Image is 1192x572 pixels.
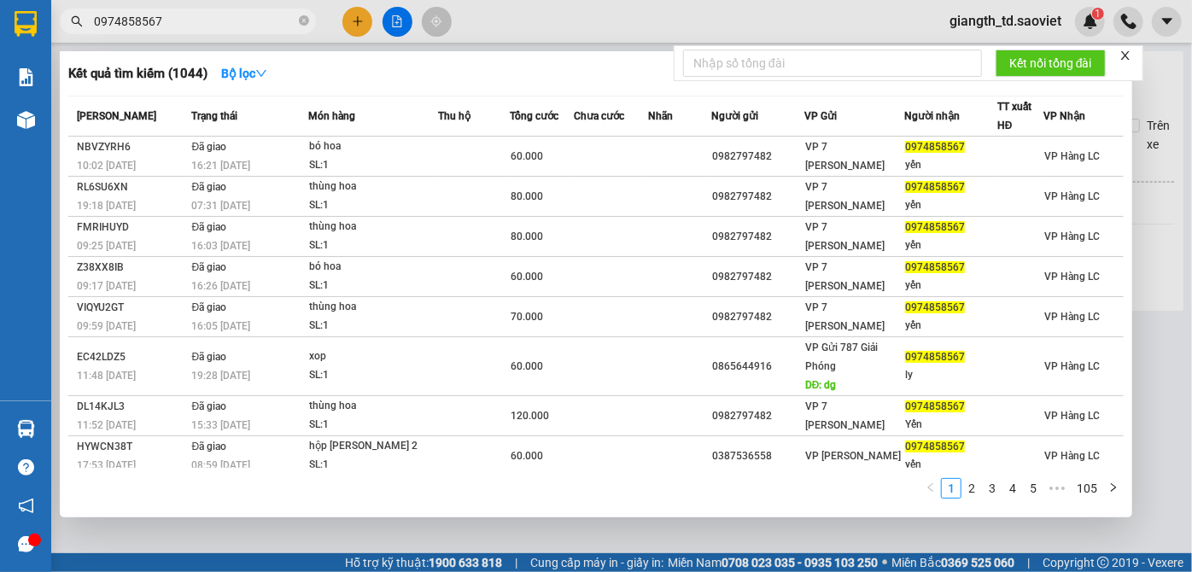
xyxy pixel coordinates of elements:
[941,478,961,499] li: 1
[18,536,34,552] span: message
[1003,479,1022,498] a: 4
[192,301,227,313] span: Đã giao
[299,14,309,30] span: close-circle
[221,67,267,80] strong: Bộ lọc
[905,301,965,313] span: 0974858567
[511,110,559,122] span: Tổng cước
[77,259,187,277] div: Z38XX8IB
[1023,478,1043,499] li: 5
[712,407,803,425] div: 0982797482
[309,258,437,277] div: bó hoa
[805,181,885,212] span: VP 7 [PERSON_NAME]
[94,12,295,31] input: Tìm tên, số ĐT hoặc mã đơn
[192,351,227,363] span: Đã giao
[511,450,544,462] span: 60.000
[712,308,803,326] div: 0982797482
[77,219,187,236] div: FMRIHUYD
[77,370,136,382] span: 11:48 [DATE]
[920,478,941,499] button: left
[1072,479,1102,498] a: 105
[574,110,624,122] span: Chưa cước
[192,240,251,252] span: 16:03 [DATE]
[805,341,878,372] span: VP Gửi 787 Giải Phóng
[1045,311,1101,323] span: VP Hàng LC
[192,200,251,212] span: 07:31 [DATE]
[77,299,187,317] div: VIQYU2GT
[77,178,187,196] div: RL6SU6XN
[905,277,996,295] div: yến
[192,370,251,382] span: 19:28 [DATE]
[309,196,437,215] div: SL: 1
[1071,478,1103,499] li: 105
[309,277,437,295] div: SL: 1
[904,110,960,122] span: Người nhận
[207,60,281,87] button: Bộ lọcdown
[309,298,437,317] div: thùng hoa
[309,456,437,475] div: SL: 1
[712,148,803,166] div: 0982797482
[77,348,187,366] div: EC42LDZ5
[920,478,941,499] li: Previous Page
[905,181,965,193] span: 0974858567
[805,221,885,252] span: VP 7 [PERSON_NAME]
[962,479,981,498] a: 2
[905,441,965,452] span: 0974858567
[1045,190,1101,202] span: VP Hàng LC
[18,459,34,476] span: question-circle
[982,478,1002,499] li: 3
[77,110,156,122] span: [PERSON_NAME]
[77,240,136,252] span: 09:25 [DATE]
[77,398,187,416] div: DL14KJL3
[905,416,996,434] div: Yến
[1103,478,1124,499] li: Next Page
[71,15,83,27] span: search
[77,459,136,471] span: 17:53 [DATE]
[309,236,437,255] div: SL: 1
[192,419,251,431] span: 15:33 [DATE]
[77,200,136,212] span: 19:18 [DATE]
[1119,50,1131,61] span: close
[192,280,251,292] span: 16:26 [DATE]
[905,261,965,273] span: 0974858567
[1103,478,1124,499] button: right
[804,110,837,122] span: VP Gửi
[905,236,996,254] div: yến
[192,441,227,452] span: Đã giao
[511,271,544,283] span: 60.000
[905,456,996,474] div: yến
[511,190,544,202] span: 80.000
[309,437,437,456] div: hộp [PERSON_NAME] 2
[1044,110,1086,122] span: VP Nhận
[1002,478,1023,499] li: 4
[1043,478,1071,499] li: Next 5 Pages
[905,196,996,214] div: yến
[17,111,35,129] img: warehouse-icon
[77,138,187,156] div: NBVZYRH6
[77,280,136,292] span: 09:17 [DATE]
[961,478,982,499] li: 2
[192,459,251,471] span: 08:59 [DATE]
[68,65,207,83] h3: Kết quả tìm kiếm ( 1044 )
[905,351,965,363] span: 0974858567
[805,450,901,462] span: VP [PERSON_NAME]
[1043,478,1071,499] span: •••
[309,397,437,416] div: thùng hoa
[712,188,803,206] div: 0982797482
[309,137,437,156] div: bó hoa
[1045,360,1101,372] span: VP Hàng LC
[309,366,437,385] div: SL: 1
[712,447,803,465] div: 0387536558
[648,110,673,122] span: Nhãn
[17,68,35,86] img: solution-icon
[77,160,136,172] span: 10:02 [DATE]
[511,311,544,323] span: 70.000
[805,141,885,172] span: VP 7 [PERSON_NAME]
[805,400,885,431] span: VP 7 [PERSON_NAME]
[905,400,965,412] span: 0974858567
[712,268,803,286] div: 0982797482
[308,110,355,122] span: Món hàng
[805,301,885,332] span: VP 7 [PERSON_NAME]
[17,420,35,438] img: warehouse-icon
[309,156,437,175] div: SL: 1
[511,410,550,422] span: 120.000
